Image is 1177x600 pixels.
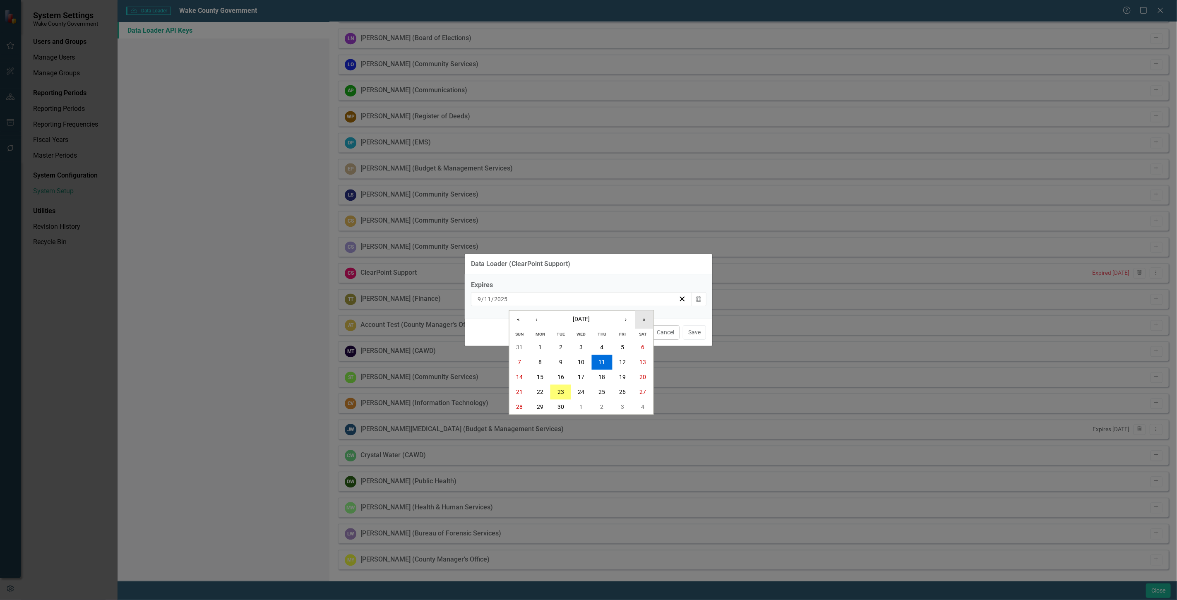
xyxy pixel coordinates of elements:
[619,374,626,380] abbr: September 19, 2025
[509,311,528,329] button: «
[619,359,626,365] abbr: September 12, 2025
[477,295,481,303] input: mm
[537,403,543,410] abbr: September 29, 2025
[619,331,626,337] abbr: Friday
[635,311,653,329] button: »
[598,374,605,380] abbr: September 18, 2025
[557,403,564,410] abbr: September 30, 2025
[557,389,564,395] abbr: September 23, 2025
[557,331,565,337] abbr: Tuesday
[640,389,646,395] abbr: September 27, 2025
[509,340,530,355] button: August 31, 2025
[516,331,524,337] abbr: Sunday
[546,311,617,329] button: [DATE]
[633,355,653,370] button: September 13, 2025
[571,384,592,399] button: September 24, 2025
[641,344,645,350] abbr: September 6, 2025
[571,399,592,414] button: October 1, 2025
[591,355,612,370] button: September 11, 2025
[538,344,542,350] abbr: September 1, 2025
[591,340,612,355] button: September 4, 2025
[577,331,586,337] abbr: Wednesday
[591,384,612,399] button: September 25, 2025
[537,389,543,395] abbr: September 22, 2025
[578,359,585,365] abbr: September 10, 2025
[471,260,570,268] div: Data Loader (ClearPoint Support)
[550,399,571,414] button: September 30, 2025
[612,384,633,399] button: September 26, 2025
[640,359,646,365] abbr: September 13, 2025
[471,281,706,290] div: Expires
[580,344,583,350] abbr: September 3, 2025
[538,359,542,365] abbr: September 8, 2025
[494,295,508,303] input: yyyy
[559,344,562,350] abbr: September 2, 2025
[550,384,571,399] button: September 23, 2025
[633,399,653,414] button: October 4, 2025
[612,340,633,355] button: September 5, 2025
[528,311,546,329] button: ‹
[509,355,530,370] button: September 7, 2025
[484,295,491,303] input: dd
[557,374,564,380] abbr: September 16, 2025
[509,384,530,399] button: September 21, 2025
[491,295,494,303] span: /
[640,374,646,380] abbr: September 20, 2025
[619,389,626,395] abbr: September 26, 2025
[550,355,571,370] button: September 9, 2025
[578,374,585,380] abbr: September 17, 2025
[530,355,550,370] button: September 8, 2025
[633,340,653,355] button: September 6, 2025
[612,355,633,370] button: September 12, 2025
[683,325,706,340] button: Save
[550,340,571,355] button: September 2, 2025
[621,403,624,410] abbr: October 3, 2025
[612,370,633,384] button: September 19, 2025
[571,370,592,384] button: September 17, 2025
[651,325,680,340] button: Cancel
[530,399,550,414] button: September 29, 2025
[641,403,645,410] abbr: October 4, 2025
[600,344,603,350] abbr: September 4, 2025
[509,370,530,384] button: September 14, 2025
[530,370,550,384] button: September 15, 2025
[530,340,550,355] button: September 1, 2025
[639,331,647,337] abbr: Saturday
[578,389,585,395] abbr: September 24, 2025
[571,355,592,370] button: September 10, 2025
[591,370,612,384] button: September 18, 2025
[598,331,606,337] abbr: Thursday
[536,331,545,337] abbr: Monday
[617,311,635,329] button: ›
[516,389,523,395] abbr: September 21, 2025
[571,340,592,355] button: September 3, 2025
[516,374,523,380] abbr: September 14, 2025
[598,359,605,365] abbr: September 11, 2025
[559,359,562,365] abbr: September 9, 2025
[530,384,550,399] button: September 22, 2025
[509,399,530,414] button: September 28, 2025
[600,403,603,410] abbr: October 2, 2025
[573,316,590,323] span: [DATE]
[516,344,523,350] abbr: August 31, 2025
[481,295,484,303] span: /
[598,389,605,395] abbr: September 25, 2025
[550,370,571,384] button: September 16, 2025
[591,399,612,414] button: October 2, 2025
[580,403,583,410] abbr: October 1, 2025
[633,370,653,384] button: September 20, 2025
[537,374,543,380] abbr: September 15, 2025
[621,344,624,350] abbr: September 5, 2025
[633,384,653,399] button: September 27, 2025
[612,399,633,414] button: October 3, 2025
[516,403,523,410] abbr: September 28, 2025
[518,359,521,365] abbr: September 7, 2025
